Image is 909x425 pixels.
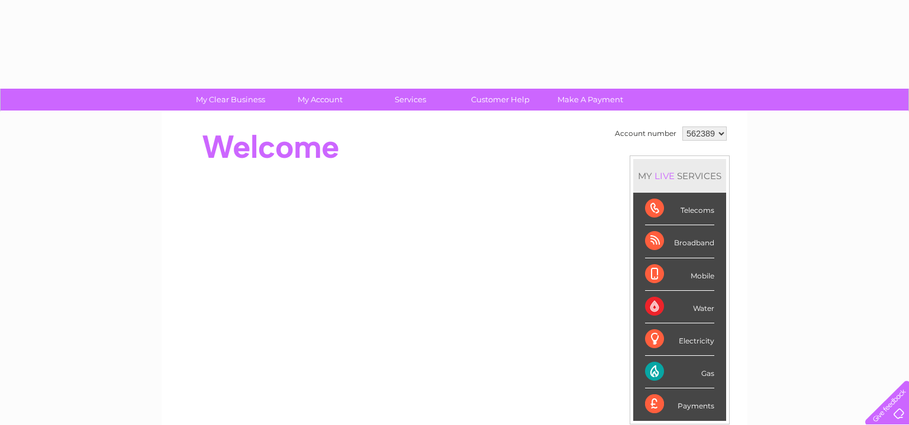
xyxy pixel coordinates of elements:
[645,356,714,388] div: Gas
[362,89,459,111] a: Services
[645,388,714,420] div: Payments
[452,89,549,111] a: Customer Help
[633,159,726,193] div: MY SERVICES
[612,124,679,144] td: Account number
[541,89,639,111] a: Make A Payment
[272,89,369,111] a: My Account
[645,291,714,323] div: Water
[645,258,714,291] div: Mobile
[645,193,714,225] div: Telecoms
[645,225,714,258] div: Broadband
[652,170,677,181] div: LIVE
[182,89,279,111] a: My Clear Business
[645,323,714,356] div: Electricity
